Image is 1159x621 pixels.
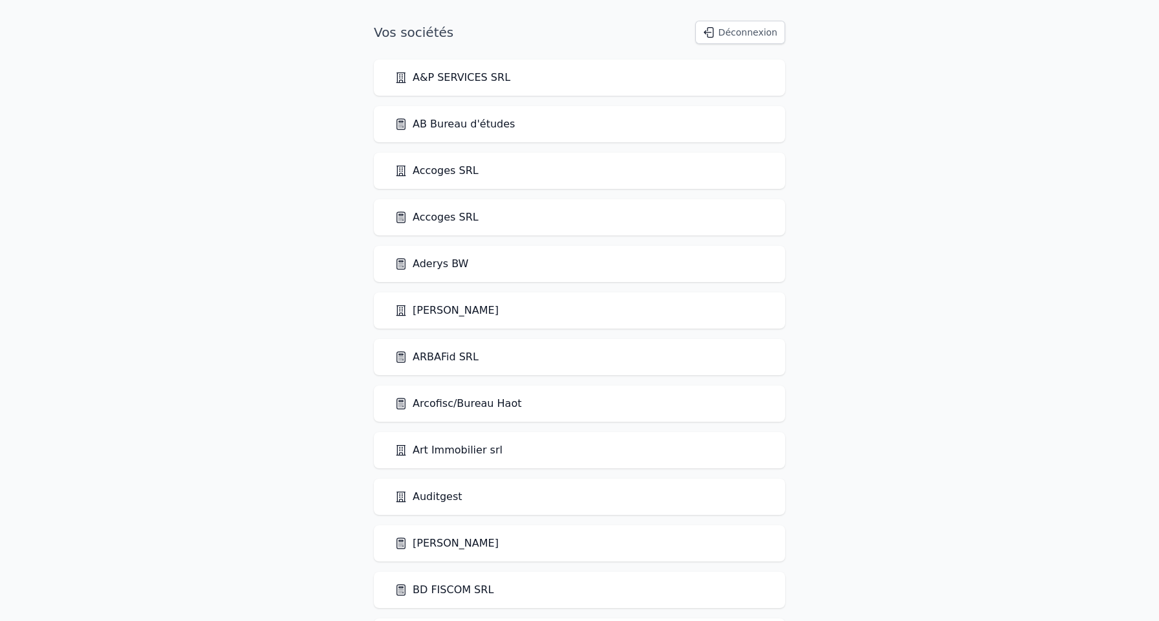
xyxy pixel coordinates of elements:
a: [PERSON_NAME] [395,303,499,318]
a: Accoges SRL [395,163,479,179]
a: Accoges SRL [395,210,479,225]
a: BD FISCOM SRL [395,582,493,598]
a: Arcofisc/Bureau Haot [395,396,521,411]
h1: Vos sociétés [374,23,453,41]
a: [PERSON_NAME] [395,536,499,551]
a: Auditgest [395,489,462,505]
a: Aderys BW [395,256,468,272]
a: Art Immobilier srl [395,442,503,458]
button: Déconnexion [695,21,785,44]
a: A&P SERVICES SRL [395,70,510,85]
a: ARBAFid SRL [395,349,479,365]
a: AB Bureau d'études [395,116,515,132]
